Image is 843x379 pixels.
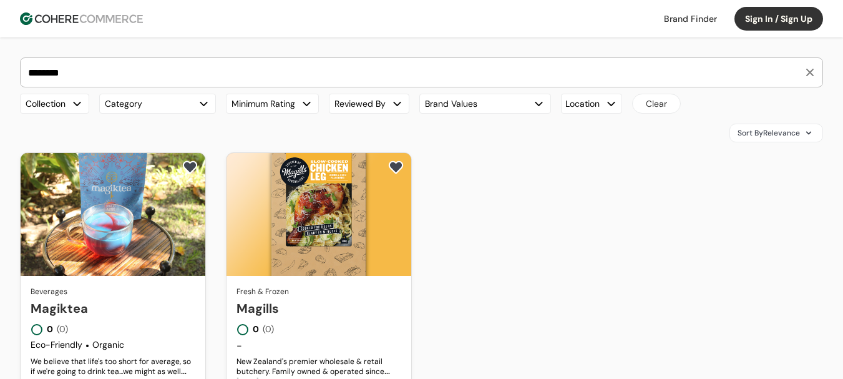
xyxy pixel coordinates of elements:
button: add to favorite [180,158,200,177]
a: Magills [236,299,401,318]
a: Magiktea [31,299,195,318]
button: add to favorite [386,158,406,177]
span: Sort By Relevance [738,127,800,139]
img: Cohere Logo [20,12,143,25]
button: Sign In / Sign Up [734,7,823,31]
button: Clear [632,94,681,114]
